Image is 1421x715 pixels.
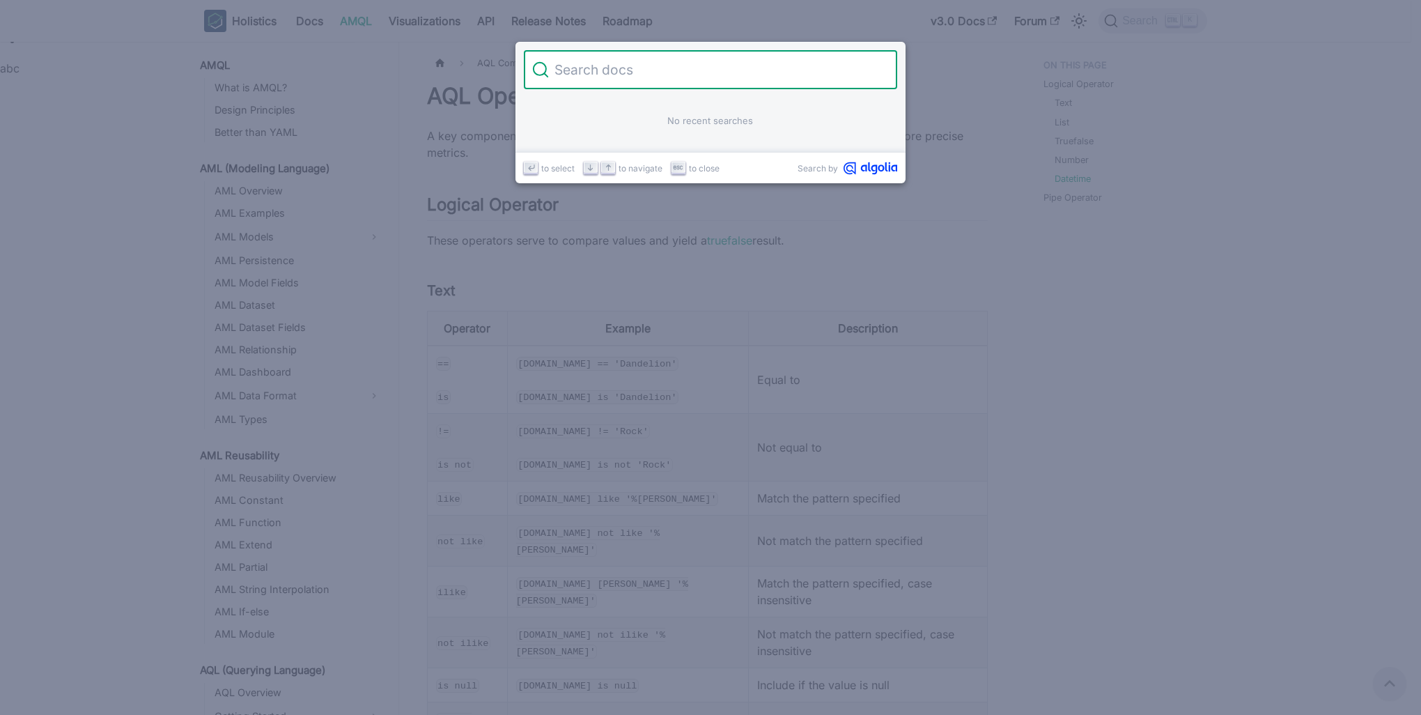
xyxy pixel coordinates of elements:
[541,162,575,175] span: to select
[585,162,596,173] svg: Arrow down
[619,162,662,175] span: to navigate
[603,162,614,173] svg: Arrow up
[673,162,683,173] svg: Escape key
[689,162,720,175] span: to close
[526,162,536,173] svg: Enter key
[549,50,889,89] input: Search docs
[561,114,860,128] p: No recent searches
[844,162,897,175] svg: Algolia
[798,162,897,175] a: Search byAlgolia
[798,162,838,175] span: Search by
